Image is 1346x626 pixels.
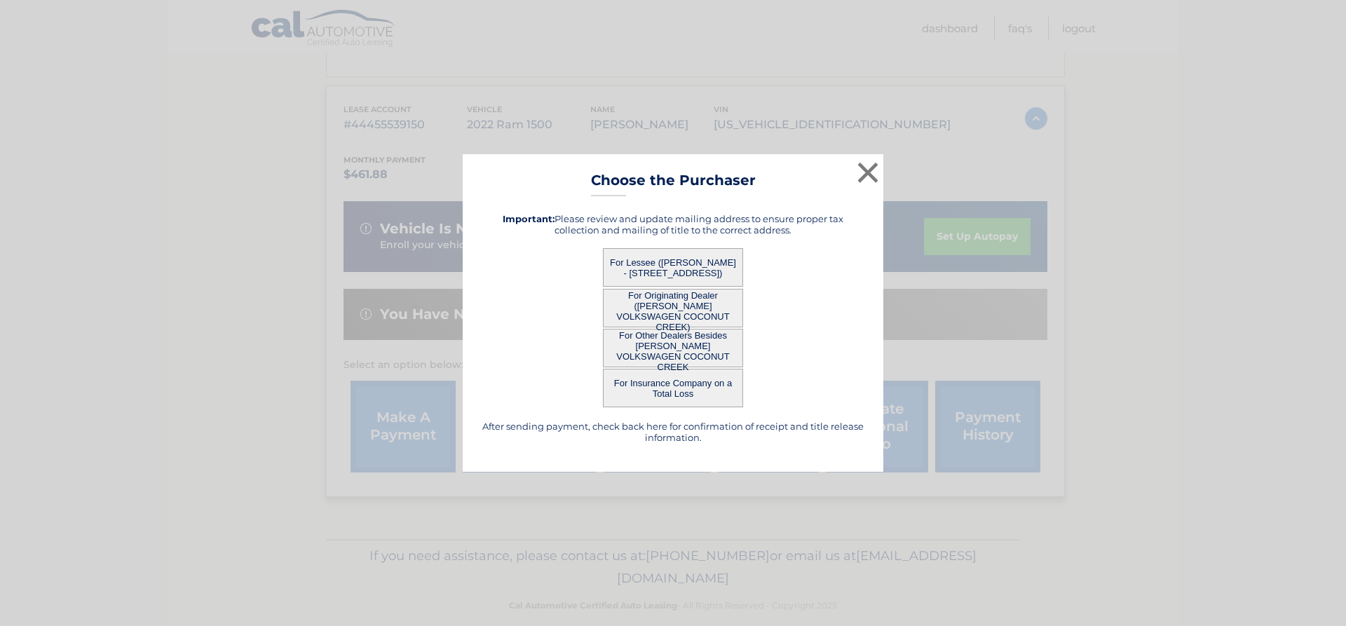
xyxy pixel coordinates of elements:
button: For Originating Dealer ([PERSON_NAME] VOLKSWAGEN COCONUT CREEK) [603,289,743,327]
button: For Insurance Company on a Total Loss [603,369,743,407]
h3: Choose the Purchaser [591,172,756,196]
button: For Lessee ([PERSON_NAME] - [STREET_ADDRESS]) [603,248,743,287]
h5: After sending payment, check back here for confirmation of receipt and title release information. [480,421,866,443]
button: × [854,158,882,186]
h5: Please review and update mailing address to ensure proper tax collection and mailing of title to ... [480,213,866,236]
button: For Other Dealers Besides [PERSON_NAME] VOLKSWAGEN COCONUT CREEK [603,329,743,367]
strong: Important: [503,213,555,224]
